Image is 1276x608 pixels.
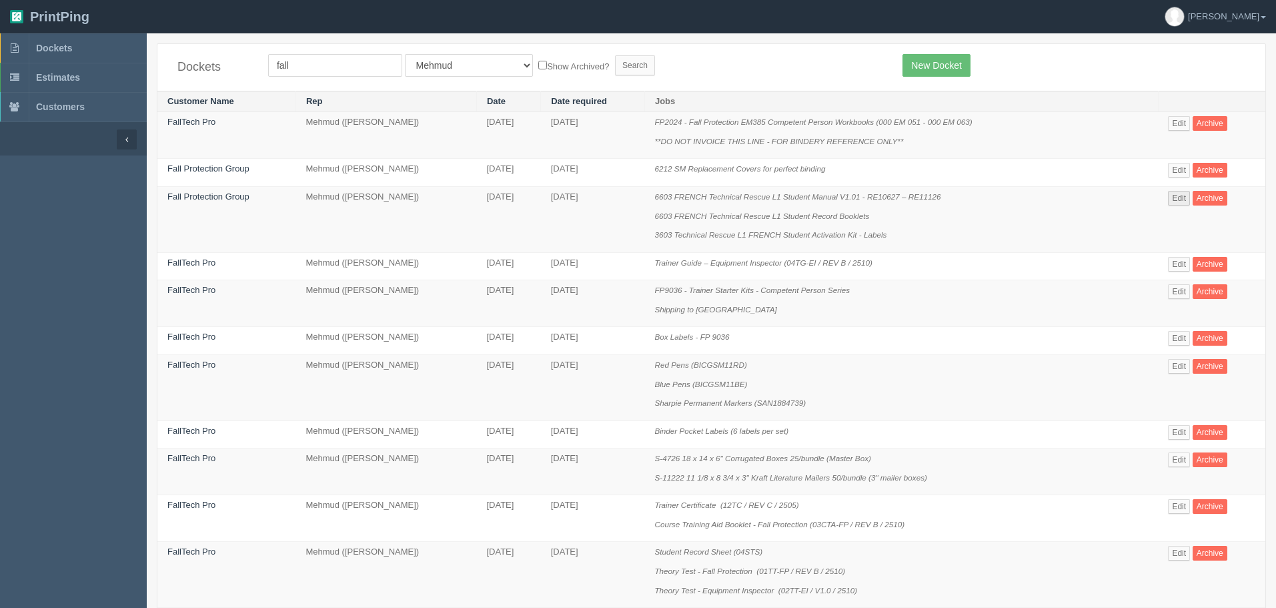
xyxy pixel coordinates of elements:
[1193,359,1227,374] a: Archive
[654,501,798,509] i: Trainer Certificate (12TC / REV C / 2505)
[538,58,609,73] label: Show Archived?
[644,91,1158,112] th: Jobs
[1193,452,1227,467] a: Archive
[167,96,234,106] a: Customer Name
[654,398,806,407] i: Sharpie Permanent Markers (SAN1884739)
[654,380,747,388] i: Blue Pens (BICGSM11BE)
[10,10,23,23] img: logo-3e63b451c926e2ac314895c53de4908e5d424f24456219fb08d385ab2e579770.png
[1168,284,1190,299] a: Edit
[654,586,857,595] i: Theory Test - Equipment Inspector (02TT-EI / V1.0 / 2510)
[654,454,870,463] i: S-4726 18 x 14 x 6" Corrugated Boxes 25/bundle (Master Box)
[1165,7,1184,26] img: avatar_default-7531ab5dedf162e01f1e0bb0964e6a185e93c5c22dfe317fb01d7f8cd2b1632c.jpg
[476,112,540,159] td: [DATE]
[167,500,215,510] a: FallTech Pro
[295,354,476,420] td: Mehmud ([PERSON_NAME])
[541,252,645,280] td: [DATE]
[1193,284,1227,299] a: Archive
[654,230,886,239] i: 3603 Technical Rescue L1 FRENCH Student Activation Kit - Labels
[654,192,940,201] i: 6603 FRENCH Technical Rescue L1 Student Manual V1.01 - RE10627 – RE11126
[306,96,323,106] a: Rep
[541,420,645,448] td: [DATE]
[541,542,645,608] td: [DATE]
[654,137,903,145] i: **DO NOT INVOICE THIS LINE - FOR BINDERY REFERENCE ONLY**
[295,542,476,608] td: Mehmud ([PERSON_NAME])
[167,117,215,127] a: FallTech Pro
[167,192,249,202] a: Fall Protection Group
[487,96,506,106] a: Date
[1168,191,1190,206] a: Edit
[1168,499,1190,514] a: Edit
[541,495,645,542] td: [DATE]
[476,495,540,542] td: [DATE]
[1193,257,1227,272] a: Archive
[654,117,972,126] i: FP2024 - Fall Protection EM385 Competent Person Workbooks (000 EM 051 - 000 EM 063)
[167,547,215,557] a: FallTech Pro
[654,305,776,314] i: Shipping to [GEOGRAPHIC_DATA]
[902,54,970,77] a: New Docket
[1193,191,1227,206] a: Archive
[1168,452,1190,467] a: Edit
[654,164,825,173] i: 6212 SM Replacement Covers for perfect binding
[654,212,869,220] i: 6603 FRENCH Technical Rescue L1 Student Record Booklets
[167,285,215,295] a: FallTech Pro
[295,448,476,495] td: Mehmud ([PERSON_NAME])
[476,327,540,355] td: [DATE]
[541,159,645,187] td: [DATE]
[541,327,645,355] td: [DATE]
[1168,331,1190,346] a: Edit
[654,258,872,267] i: Trainer Guide – Equipment Inspector (04TG-EI / REV B / 2510)
[295,159,476,187] td: Mehmud ([PERSON_NAME])
[1193,546,1227,561] a: Archive
[541,448,645,495] td: [DATE]
[268,54,402,77] input: Customer Name
[476,280,540,327] td: [DATE]
[654,286,850,294] i: FP9036 - Trainer Starter Kits - Competent Person Series
[167,453,215,463] a: FallTech Pro
[36,101,85,112] span: Customers
[1168,257,1190,272] a: Edit
[654,360,746,369] i: Red Pens (BICGSM11RD)
[1193,116,1227,131] a: Archive
[1193,425,1227,440] a: Archive
[476,448,540,495] td: [DATE]
[654,426,788,435] i: Binder Pocket Labels (6 labels per set)
[167,332,215,342] a: FallTech Pro
[295,495,476,542] td: Mehmud ([PERSON_NAME])
[654,547,762,556] i: Student Record Sheet (04STS)
[295,112,476,159] td: Mehmud ([PERSON_NAME])
[654,332,729,341] i: Box Labels - FP 9036
[295,187,476,253] td: Mehmud ([PERSON_NAME])
[167,360,215,370] a: FallTech Pro
[654,567,845,575] i: Theory Test - Fall Protection (01TT-FP / REV B / 2510)
[476,354,540,420] td: [DATE]
[476,187,540,253] td: [DATE]
[295,420,476,448] td: Mehmud ([PERSON_NAME])
[1193,163,1227,178] a: Archive
[538,61,547,69] input: Show Archived?
[476,542,540,608] td: [DATE]
[295,327,476,355] td: Mehmud ([PERSON_NAME])
[541,112,645,159] td: [DATE]
[615,55,655,75] input: Search
[551,96,607,106] a: Date required
[1168,359,1190,374] a: Edit
[1193,499,1227,514] a: Archive
[167,258,215,268] a: FallTech Pro
[654,473,927,482] i: S-11222 11 1/8 x 8 3/4 x 3" Kraft Literature Mailers 50/bundle (3" mailer boxes)
[177,61,248,74] h4: Dockets
[1193,331,1227,346] a: Archive
[476,159,540,187] td: [DATE]
[295,280,476,327] td: Mehmud ([PERSON_NAME])
[476,252,540,280] td: [DATE]
[1168,425,1190,440] a: Edit
[1168,163,1190,178] a: Edit
[167,164,249,174] a: Fall Protection Group
[541,187,645,253] td: [DATE]
[654,520,904,529] i: Course Training Aid Booklet - Fall Protection (03CTA-FP / REV B / 2510)
[541,280,645,327] td: [DATE]
[295,252,476,280] td: Mehmud ([PERSON_NAME])
[476,420,540,448] td: [DATE]
[36,72,80,83] span: Estimates
[167,426,215,436] a: FallTech Pro
[1168,546,1190,561] a: Edit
